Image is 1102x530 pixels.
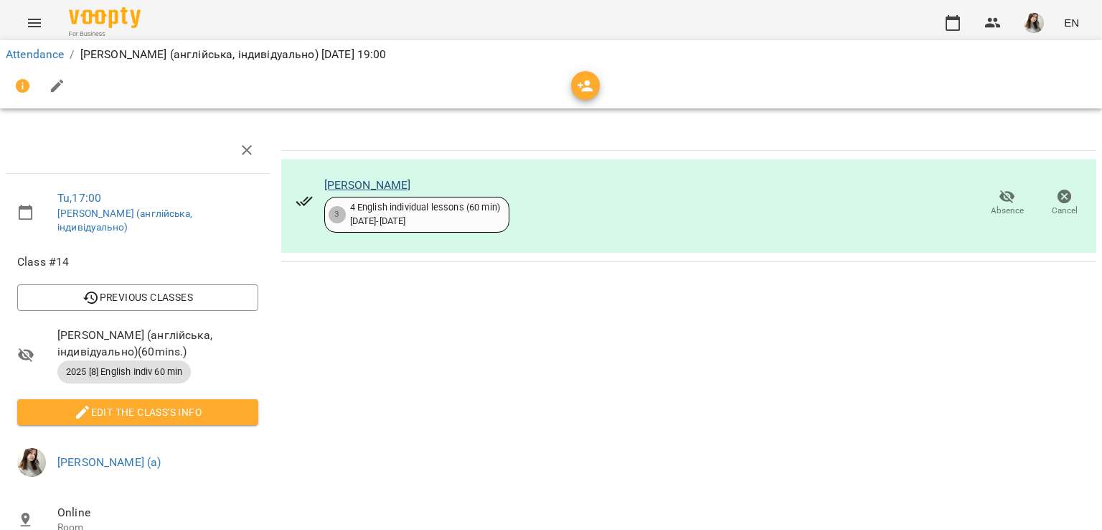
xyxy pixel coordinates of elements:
span: EN [1064,15,1079,30]
span: Edit the class's Info [29,404,247,421]
img: ee130890d6c2c5d4c40c4cda6b63149c.jpg [1024,13,1044,33]
a: Tu , 17:00 [57,191,101,205]
a: [PERSON_NAME] (а) [57,455,161,469]
span: Class #14 [17,254,258,271]
div: 3 [329,206,346,223]
nav: breadcrumb [6,46,1096,63]
span: [PERSON_NAME] (англійська, індивідуально) ( 60 mins. ) [57,327,258,361]
p: [PERSON_NAME] (англійська, індивідуально) [DATE] 19:00 [80,46,387,63]
button: Edit the class's Info [17,399,258,425]
button: Absence [979,183,1036,223]
span: 2025 [8] English Indiv 60 min [57,366,191,378]
span: Absence [991,205,1024,217]
button: Cancel [1036,183,1093,223]
li: / [70,46,74,63]
a: [PERSON_NAME] [324,178,411,192]
img: Voopty Logo [69,7,141,28]
a: Attendance [6,47,64,61]
button: Previous Classes [17,284,258,310]
img: ee130890d6c2c5d4c40c4cda6b63149c.jpg [17,448,46,477]
span: Previous Classes [29,289,247,306]
span: Online [57,504,258,521]
span: Cancel [1052,205,1078,217]
span: For Business [69,29,141,39]
button: Menu [17,6,52,40]
div: 4 English individual lessons (60 min) [DATE] - [DATE] [350,201,500,228]
a: [PERSON_NAME] (англійська, індивідуально) [57,208,192,233]
button: EN [1058,9,1085,36]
